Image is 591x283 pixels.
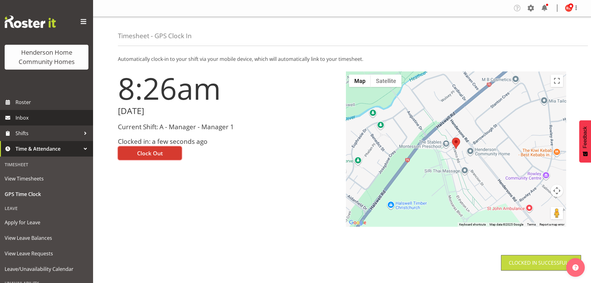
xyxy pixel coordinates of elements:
[5,249,88,258] span: View Leave Requests
[118,106,338,116] h2: [DATE]
[459,222,486,227] button: Keyboard shortcuts
[2,171,92,186] a: View Timesheets
[565,4,572,12] img: kirsty-crossley8517.jpg
[349,75,371,87] button: Show street map
[2,202,92,215] div: Leave
[5,218,88,227] span: Apply for Leave
[2,215,92,230] a: Apply for Leave
[347,219,368,227] img: Google
[540,223,564,226] a: Report a map error
[5,264,88,274] span: Leave/Unavailability Calendar
[16,144,81,153] span: Time & Attendance
[118,32,192,39] h4: Timesheet - GPS Clock In
[5,174,88,183] span: View Timesheets
[2,261,92,277] a: Leave/Unavailability Calendar
[118,138,338,145] h3: Clocked in: a few seconds ago
[2,186,92,202] a: GPS Time Clock
[137,149,163,157] span: Clock Out
[5,16,56,28] img: Rosterit website logo
[579,120,591,162] button: Feedback - Show survey
[551,185,563,197] button: Map camera controls
[2,230,92,246] a: View Leave Balances
[118,146,182,160] button: Clock Out
[16,129,81,138] span: Shifts
[347,219,368,227] a: Open this area in Google Maps (opens a new window)
[572,264,579,271] img: help-xxl-2.png
[11,48,82,66] div: Henderson Home Community Homes
[509,259,573,267] div: Clocked in Successfully
[582,126,588,148] span: Feedback
[2,158,92,171] div: Timesheet
[490,223,523,226] span: Map data ©2025 Google
[551,207,563,219] button: Drag Pegman onto the map to open Street View
[118,55,566,63] p: Automatically clock-in to your shift via your mobile device, which will automatically link to you...
[5,189,88,199] span: GPS Time Clock
[5,233,88,243] span: View Leave Balances
[118,71,338,105] h1: 8:26am
[118,123,338,130] h3: Current Shift: A - Manager - Manager 1
[527,223,536,226] a: Terms (opens in new tab)
[16,98,90,107] span: Roster
[371,75,401,87] button: Show satellite imagery
[551,75,563,87] button: Toggle fullscreen view
[2,246,92,261] a: View Leave Requests
[16,113,90,122] span: Inbox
